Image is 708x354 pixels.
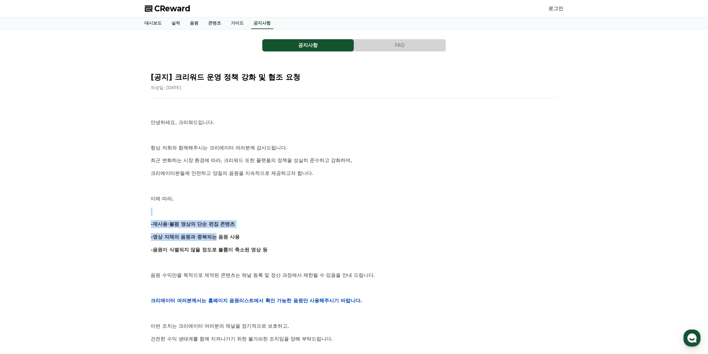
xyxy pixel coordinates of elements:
[151,119,557,126] p: 안녕하세요, 크리워드입니다.
[151,322,557,330] p: 이번 조치는 크리에이터 여러분의 채널을 장기적으로 보호하고,
[151,271,557,279] p: 음원 수익만을 목적으로 제작된 콘텐츠는 채널 등록 및 정산 과정에서 제한될 수 있음을 안내 드립니다.
[226,17,249,29] a: 가이드
[151,298,362,303] strong: 크리에이터 여러분께서는 홈페이지 음원리스트에서 확인 가능한 음원만 사용해주시기 바랍니다.
[145,4,191,13] a: CReward
[151,247,268,253] strong: -음원이 식별되지 않을 정도로 볼륨이 축소된 영상 등
[204,17,226,29] a: 콘텐츠
[40,194,79,209] a: 대화
[151,169,557,177] p: 크리에이터분들께 안전하고 양질의 음원을 지속적으로 제공하고자 합니다.
[95,203,102,208] span: 설정
[151,156,557,164] p: 최근 변화하는 시장 환경에 따라, 크리워드 또한 플랫폼의 정책을 성실히 준수하고 강화하여,
[185,17,204,29] a: 음원
[151,195,557,203] p: 이에 따라,
[354,39,446,51] button: FAQ
[2,194,40,209] a: 홈
[151,144,557,152] p: 항상 저희와 함께해주시는 크리에이터 여러분께 감사드립니다.
[19,203,23,208] span: 홈
[549,5,564,12] a: 로그인
[79,194,118,209] a: 설정
[151,72,557,82] h2: [공지] 크리워드 운영 정책 강화 및 협조 요청
[155,4,191,13] span: CReward
[151,234,240,240] strong: -영상 자체의 음원과 중복되는 음원 사용
[262,39,354,51] button: 공지사항
[151,221,235,227] strong: -재사용·불펌 영상의 단순 편집 콘텐츠
[167,17,185,29] a: 실적
[56,204,63,209] span: 대화
[151,85,181,90] span: 작성일: [DATE]
[151,335,557,343] p: 건전한 수익 생태계를 함께 지켜나가기 위한 불가피한 조치임을 양해 부탁드립니다.
[140,17,167,29] a: 대시보드
[251,17,273,29] a: 공지사항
